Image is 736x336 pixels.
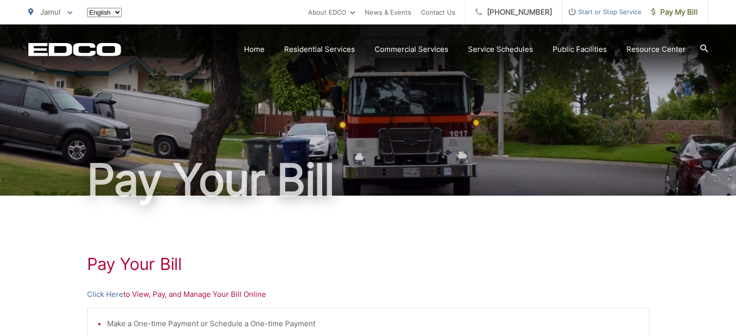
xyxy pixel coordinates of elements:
[87,254,649,274] h1: Pay Your Bill
[28,156,708,204] h1: Pay Your Bill
[28,43,121,56] a: EDCD logo. Return to the homepage.
[365,6,411,18] a: News & Events
[87,8,122,17] select: Select a language
[421,6,455,18] a: Contact Us
[107,318,639,330] li: Make a One-time Payment or Schedule a One-time Payment
[244,44,265,55] a: Home
[308,6,355,18] a: About EDCO
[87,289,123,300] a: Click Here
[375,44,448,55] a: Commercial Services
[553,44,607,55] a: Public Facilities
[87,289,649,300] p: to View, Pay, and Manage Your Bill Online
[40,7,61,17] span: Jamul
[284,44,355,55] a: Residential Services
[651,6,698,18] span: Pay My Bill
[626,44,686,55] a: Resource Center
[468,44,533,55] a: Service Schedules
